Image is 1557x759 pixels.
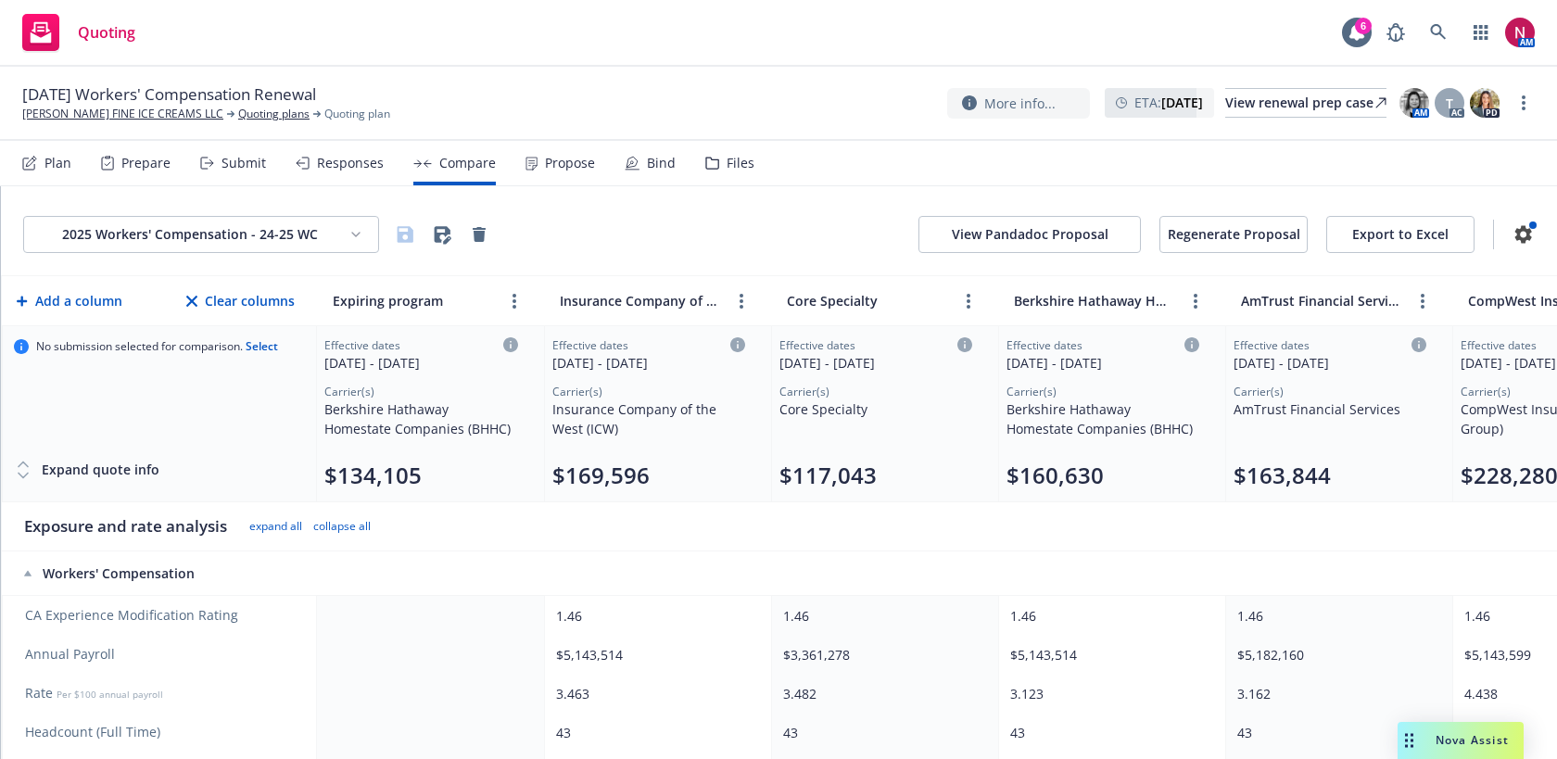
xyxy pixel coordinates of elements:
[1513,92,1535,114] a: more
[1234,461,1426,490] div: Total premium (click to edit billing info)
[1006,384,1199,399] div: Carrier(s)
[14,451,159,488] button: Expand quote info
[1236,287,1404,314] input: AmTrust Financial Services
[324,461,422,490] button: $134,105
[78,25,135,40] span: Quoting
[555,287,723,314] input: Insurance Company of the West (ICW)
[782,287,950,314] input: Core Specialty
[439,156,496,171] div: Compare
[1399,88,1429,118] img: photo
[13,283,126,320] button: Add a column
[25,606,297,625] span: CA Experience Modification Rating
[1411,290,1434,312] a: more
[317,156,384,171] div: Responses
[1134,93,1203,112] span: ETA :
[552,399,745,438] div: Insurance Company of the West (ICW)
[1010,645,1207,664] div: $5,143,514
[328,287,496,314] input: Expiring program
[779,337,972,353] div: Effective dates
[556,645,753,664] div: $5,143,514
[324,461,518,490] div: Total premium (click to edit billing info)
[22,83,316,106] span: [DATE] Workers' Compensation Renewal
[779,461,972,490] div: Total premium (click to edit billing info)
[1398,722,1524,759] button: Nova Assist
[57,688,163,701] span: Per $100 annual payroll
[25,645,297,664] span: Annual Payroll
[24,564,298,583] div: Workers' Compensation
[1326,216,1475,253] button: Export to Excel
[552,337,745,353] div: Effective dates
[1010,723,1207,742] div: 43
[1006,399,1199,438] div: Berkshire Hathaway Homestate Companies (BHHC)
[1237,723,1434,742] div: 43
[730,290,753,312] a: more
[783,723,980,742] div: 43
[25,684,297,702] span: Rate
[1006,337,1199,373] div: Click to edit column carrier quote details
[1234,337,1426,353] div: Effective dates
[324,353,518,373] div: [DATE] - [DATE]
[545,156,595,171] div: Propose
[1010,606,1207,626] div: 1.46
[1237,645,1434,664] div: $5,182,160
[783,606,980,626] div: 1.46
[552,384,745,399] div: Carrier(s)
[1355,18,1372,34] div: 6
[957,290,980,312] a: more
[36,339,278,354] span: No submission selected for comparison.
[324,384,518,399] div: Carrier(s)
[222,156,266,171] div: Submit
[1159,216,1308,253] button: Regenerate Proposal
[1010,684,1207,703] div: 3.123
[1505,18,1535,47] img: photo
[324,399,518,438] div: Berkshire Hathaway Homestate Companies (BHHC)
[183,283,298,320] button: Clear columns
[552,461,650,490] button: $169,596
[249,519,302,534] button: expand all
[727,156,754,171] div: Files
[556,684,753,703] div: 3.463
[25,723,297,741] span: Headcount (Full Time)
[552,461,745,490] div: Total premium (click to edit billing info)
[1462,14,1500,51] a: Switch app
[1234,461,1331,490] button: $163,844
[779,399,972,419] div: Core Specialty
[1234,337,1426,373] div: Click to edit column carrier quote details
[779,337,972,373] div: Click to edit column carrier quote details
[779,384,972,399] div: Carrier(s)
[783,684,980,703] div: 3.482
[324,106,390,122] span: Quoting plan
[1006,461,1199,490] div: Total premium (click to edit billing info)
[1398,722,1421,759] div: Drag to move
[1420,14,1457,51] a: Search
[22,106,223,122] a: [PERSON_NAME] FINE ICE CREAMS LLC
[918,216,1141,253] button: View Pandadoc Proposal
[552,353,745,373] div: [DATE] - [DATE]
[1225,89,1386,117] div: View renewal prep case
[1234,399,1426,419] div: AmTrust Financial Services
[1009,287,1177,314] input: Berkshire Hathaway Homestate Companies (BHHC)
[1184,290,1207,312] a: more
[39,225,341,244] div: 2025 Workers' Compensation - 24-25 WC
[503,290,525,312] a: more
[238,106,310,122] a: Quoting plans
[1234,353,1426,373] div: [DATE] - [DATE]
[1237,684,1434,703] div: 3.162
[15,6,143,58] a: Quoting
[1006,461,1104,490] button: $160,630
[23,216,379,253] button: 2025 Workers' Compensation - 24-25 WC
[1377,14,1414,51] a: Report a Bug
[313,519,371,534] button: collapse all
[779,353,972,373] div: [DATE] - [DATE]
[1237,606,1434,626] div: 1.46
[647,156,676,171] div: Bind
[552,337,745,373] div: Click to edit column carrier quote details
[779,461,877,490] button: $117,043
[1161,94,1203,111] strong: [DATE]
